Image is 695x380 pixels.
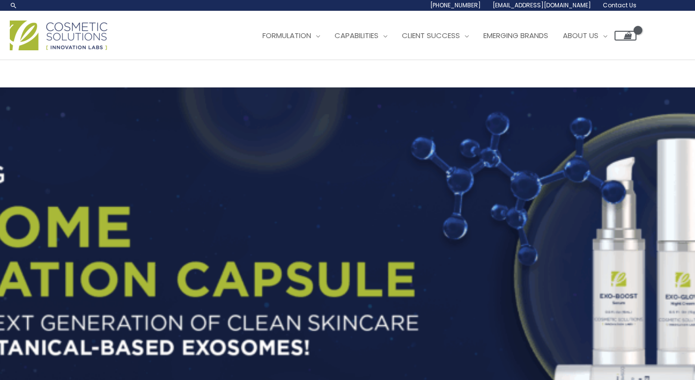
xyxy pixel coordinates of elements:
a: Search icon link [10,1,18,9]
span: [PHONE_NUMBER] [430,1,481,9]
a: Capabilities [327,21,395,50]
span: [EMAIL_ADDRESS][DOMAIN_NAME] [493,1,591,9]
span: Capabilities [335,30,378,41]
nav: Site Navigation [248,21,636,50]
a: Client Success [395,21,476,50]
span: Emerging Brands [483,30,548,41]
span: Contact Us [603,1,636,9]
a: About Us [556,21,615,50]
a: View Shopping Cart, empty [615,31,636,41]
span: About Us [563,30,598,41]
a: Emerging Brands [476,21,556,50]
span: Client Success [402,30,460,41]
img: Cosmetic Solutions Logo [10,21,107,50]
a: Formulation [255,21,327,50]
span: Formulation [262,30,311,41]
